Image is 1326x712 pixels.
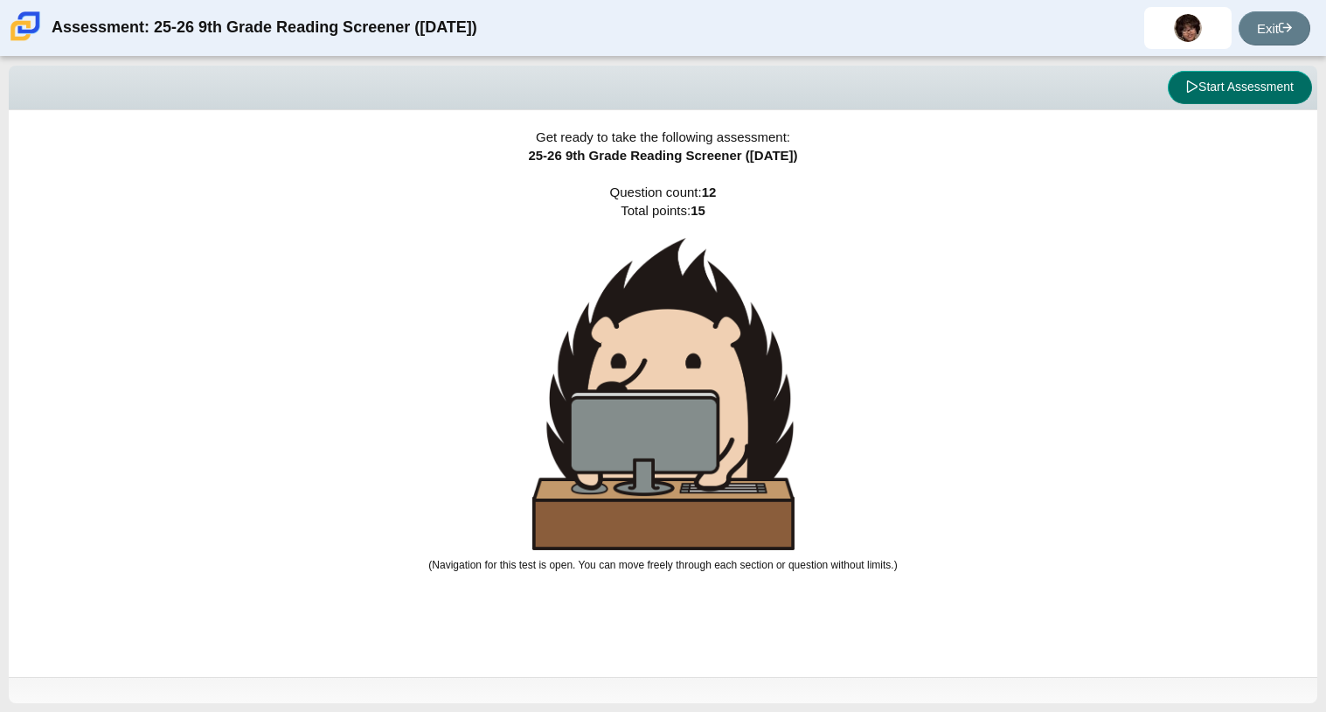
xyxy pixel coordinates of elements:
[428,185,897,571] span: Question count: Total points:
[536,129,790,144] span: Get ready to take the following assessment:
[1239,11,1310,45] a: Exit
[52,7,477,49] div: Assessment: 25-26 9th Grade Reading Screener ([DATE])
[7,8,44,45] img: Carmen School of Science & Technology
[528,148,797,163] span: 25-26 9th Grade Reading Screener ([DATE])
[7,32,44,47] a: Carmen School of Science & Technology
[532,238,795,550] img: hedgehog-behind-computer-large.png
[428,559,897,571] small: (Navigation for this test is open. You can move freely through each section or question without l...
[702,185,717,199] b: 12
[1168,71,1312,104] button: Start Assessment
[691,203,705,218] b: 15
[1174,14,1202,42] img: tavarion.mcduffy.0WEI0j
